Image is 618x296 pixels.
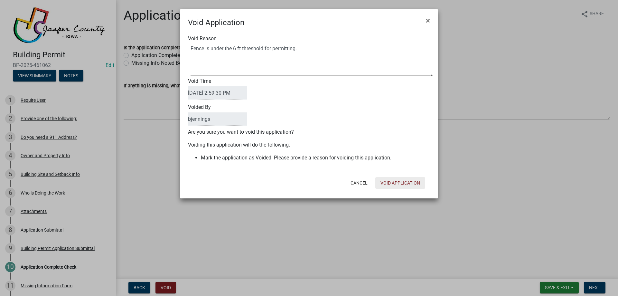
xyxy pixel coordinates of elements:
[188,79,247,100] label: Void Time
[188,86,247,100] input: DateTime
[188,105,247,126] label: Voided By
[188,17,244,28] h4: Void Application
[421,12,435,30] button: Close
[426,16,430,25] span: ×
[188,141,430,149] p: Voiding this application will do the following:
[345,177,373,189] button: Cancel
[188,36,217,41] label: Void Reason
[188,112,247,126] input: VoidedBy
[191,44,433,76] textarea: Void Reason
[375,177,425,189] button: Void Application
[188,128,430,136] p: Are you sure you want to void this application?
[201,154,430,162] li: Mark the application as Voided. Please provide a reason for voiding this application.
